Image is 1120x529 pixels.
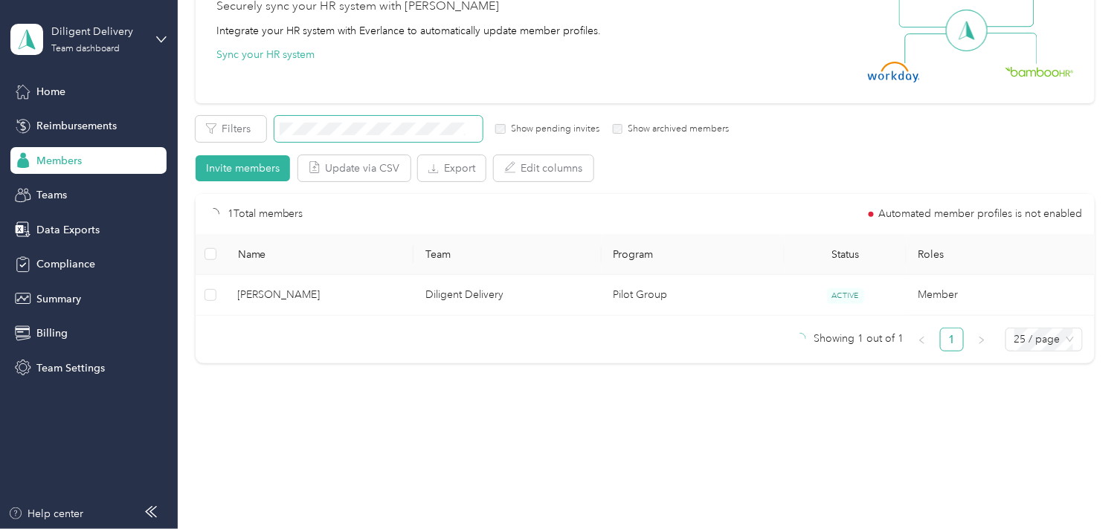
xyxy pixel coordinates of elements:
img: Line Right Down [985,33,1037,65]
button: Export [418,155,486,181]
span: [PERSON_NAME] [238,287,402,303]
span: Home [36,84,65,100]
td: Pilot Group [602,275,785,316]
span: Automated member profiles is not enabled [879,209,1083,219]
th: Status [785,234,907,275]
p: 1 Total members [228,206,303,222]
td: Angel Ibarra [226,275,414,316]
img: Workday [868,62,920,82]
td: Diligent Delivery [413,275,602,316]
th: Program [602,234,785,275]
button: Help center [8,506,84,522]
th: Team [413,234,602,275]
li: 1 [940,328,964,351]
span: Data Exports [36,222,100,238]
label: Show pending invites [506,123,599,136]
span: Showing 1 out of 1 [814,328,904,350]
button: Edit columns [494,155,593,181]
img: Line Left Down [904,33,956,63]
button: left [910,328,934,351]
div: Integrate your HR system with Everlance to automatically update member profiles. [216,23,601,39]
span: Members [36,153,82,169]
span: Teams [36,187,67,203]
span: Summary [36,291,81,307]
th: Name [226,234,414,275]
button: Sync your HR system [216,47,315,62]
th: Roles [907,234,1095,275]
button: Update via CSV [298,155,411,181]
iframe: Everlance-gr Chat Button Frame [1037,446,1120,529]
span: ACTIVE [827,288,864,304]
button: Filters [196,116,266,142]
div: Diligent Delivery [51,24,144,39]
button: Invite members [196,155,290,181]
li: Previous Page [910,328,934,351]
span: right [977,336,986,345]
label: Show archived members [622,123,729,136]
a: 1 [941,328,963,351]
button: right [970,328,994,351]
span: 25 / page [1014,328,1074,351]
span: Billing [36,325,68,341]
div: Team dashboard [51,45,120,53]
div: Page Size [1005,328,1083,351]
span: Name [238,248,402,261]
img: BambooHR [1005,66,1074,77]
span: Team Settings [36,360,105,376]
span: Reimbursements [36,118,117,134]
td: Member [907,275,1095,316]
span: Compliance [36,256,95,272]
span: left [918,336,927,345]
li: Next Page [970,328,994,351]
